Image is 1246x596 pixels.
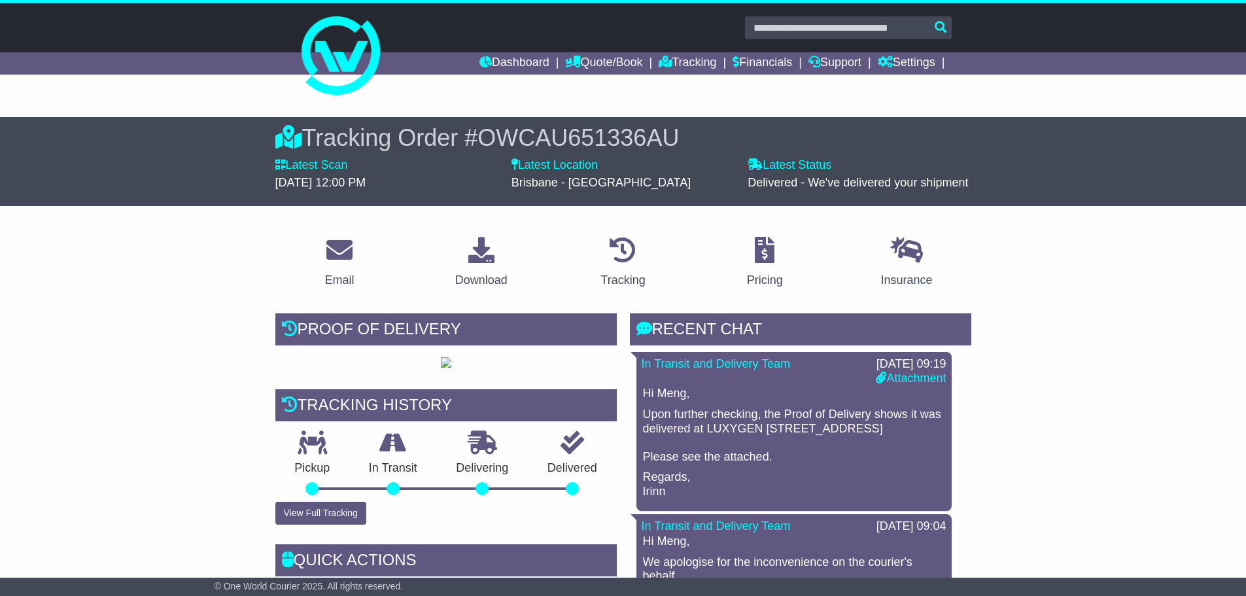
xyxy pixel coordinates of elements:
[881,272,933,289] div: Insurance
[316,232,362,294] a: Email
[275,389,617,425] div: Tracking history
[600,272,645,289] div: Tracking
[643,555,945,584] p: We apologise for the inconvenience on the courier's behalf.
[643,535,945,549] p: Hi Meng,
[642,519,791,533] a: In Transit and Delivery Team
[876,357,946,372] div: [DATE] 09:19
[565,52,642,75] a: Quote/Book
[275,124,971,152] div: Tracking Order #
[511,158,598,173] label: Latest Location
[275,313,617,349] div: Proof of Delivery
[733,52,792,75] a: Financials
[747,272,783,289] div: Pricing
[643,408,945,464] p: Upon further checking, the Proof of Delivery shows it was delivered at LUXYGEN [STREET_ADDRESS] P...
[878,52,935,75] a: Settings
[275,158,348,173] label: Latest Scan
[455,272,508,289] div: Download
[873,232,941,294] a: Insurance
[477,124,679,151] span: OWCAU651336AU
[437,461,528,476] p: Delivering
[275,502,366,525] button: View Full Tracking
[349,461,437,476] p: In Transit
[876,519,946,534] div: [DATE] 09:04
[324,272,354,289] div: Email
[275,176,366,189] span: [DATE] 12:00 PM
[441,357,451,368] img: GetPodImage
[659,52,716,75] a: Tracking
[642,357,791,370] a: In Transit and Delivery Team
[275,461,350,476] p: Pickup
[630,313,971,349] div: RECENT CHAT
[643,387,945,401] p: Hi Meng,
[748,158,831,173] label: Latest Status
[876,372,946,385] a: Attachment
[215,581,404,591] span: © One World Courier 2025. All rights reserved.
[748,176,968,189] span: Delivered - We've delivered your shipment
[738,232,791,294] a: Pricing
[511,176,691,189] span: Brisbane - [GEOGRAPHIC_DATA]
[643,470,945,499] p: Regards, Irinn
[447,232,516,294] a: Download
[592,232,653,294] a: Tracking
[479,52,549,75] a: Dashboard
[808,52,861,75] a: Support
[528,461,617,476] p: Delivered
[275,544,617,580] div: Quick Actions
